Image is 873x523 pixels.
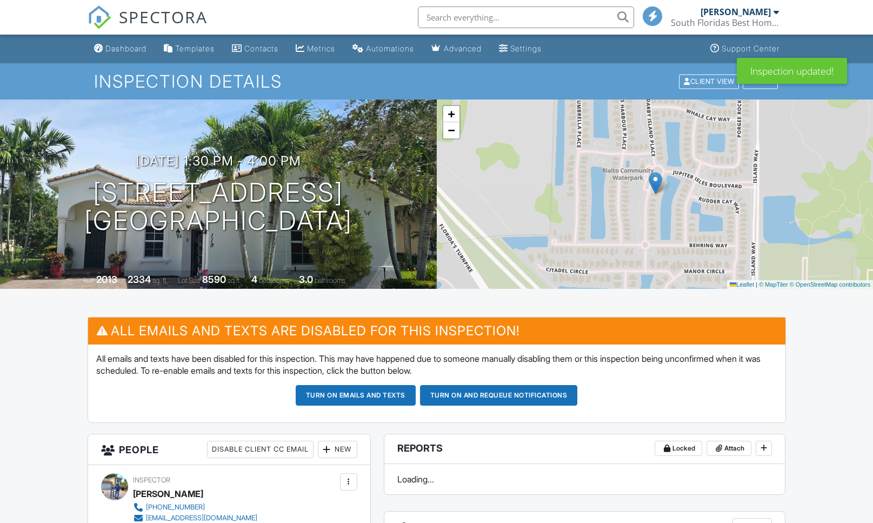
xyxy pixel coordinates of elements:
button: Turn on emails and texts [296,385,416,406]
div: Contacts [244,44,278,53]
span: | [756,281,757,288]
div: [EMAIL_ADDRESS][DOMAIN_NAME] [146,514,257,522]
span: Lot Size [178,276,201,284]
a: Settings [495,39,546,59]
h3: People [88,434,370,465]
div: Settings [510,44,542,53]
a: Advanced [427,39,486,59]
div: Disable Client CC Email [207,441,314,458]
span: SPECTORA [119,5,208,28]
a: Zoom out [443,122,459,138]
h1: [STREET_ADDRESS] [GEOGRAPHIC_DATA] [84,178,352,236]
div: Advanced [444,44,482,53]
span: Inspector [133,476,170,484]
div: 2334 [128,274,151,285]
img: Marker [649,172,662,194]
div: New [318,441,357,458]
span: sq. ft. [152,276,168,284]
span: sq.ft. [228,276,241,284]
a: Automations (Basic) [348,39,418,59]
div: Templates [175,44,215,53]
div: 8590 [202,274,226,285]
div: [PERSON_NAME] [133,486,203,502]
button: Turn on and Requeue Notifications [420,385,578,406]
div: Metrics [307,44,335,53]
a: Metrics [291,39,339,59]
div: 2013 [96,274,117,285]
input: Search everything... [418,6,634,28]
div: South Floridas Best Home Inspection [671,17,779,28]
div: [PERSON_NAME] [701,6,771,17]
img: The Best Home Inspection Software - Spectora [88,5,111,29]
a: © OpenStreetMap contributors [790,281,870,288]
a: © MapTiler [759,281,788,288]
h1: Inspection Details [94,72,778,91]
div: Support Center [722,44,779,53]
span: Built [83,276,95,284]
p: All emails and texts have been disabled for this inspection. This may have happened due to someon... [96,353,777,377]
div: 3.0 [299,274,313,285]
div: [PHONE_NUMBER] [146,503,205,512]
span: + [448,107,455,121]
div: More [743,74,778,89]
div: 4 [251,274,257,285]
div: Client View [679,74,739,89]
a: [PHONE_NUMBER] [133,502,257,513]
a: Zoom in [443,106,459,122]
div: Dashboard [105,44,146,53]
span: bathrooms [315,276,345,284]
span: bedrooms [259,276,289,284]
a: Templates [159,39,219,59]
a: Client View [678,77,742,85]
a: Leaflet [730,281,754,288]
h3: [DATE] 1:30 pm - 4:00 pm [136,154,301,168]
h3: All emails and texts are disabled for this inspection! [88,317,785,344]
a: SPECTORA [88,15,208,37]
div: Automations [366,44,414,53]
a: Contacts [228,39,283,59]
div: Inspection updated! [737,58,847,84]
a: Support Center [706,39,784,59]
span: − [448,123,455,137]
a: Dashboard [90,39,151,59]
